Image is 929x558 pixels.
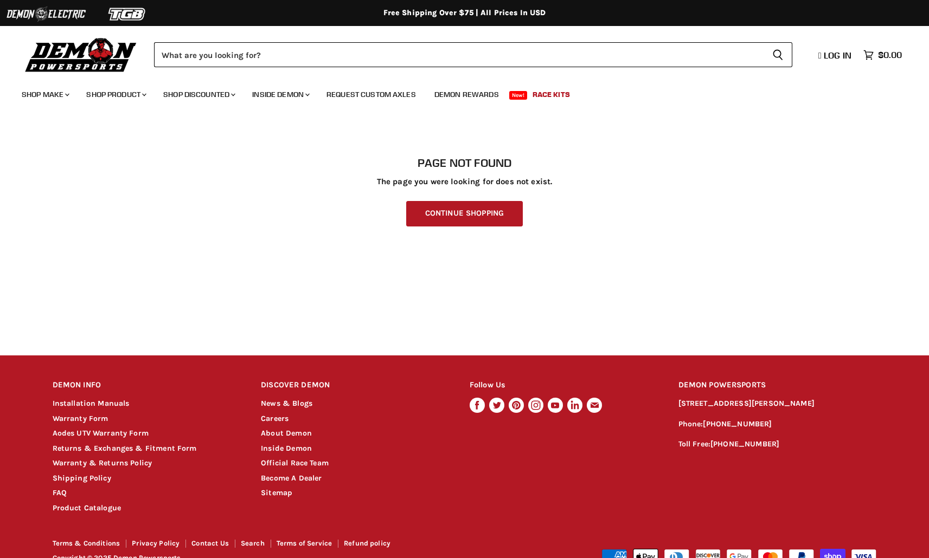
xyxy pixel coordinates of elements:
a: Demon Rewards [426,83,507,106]
a: Installation Manuals [53,399,130,408]
a: [PHONE_NUMBER] [710,439,779,449]
a: $0.00 [858,47,907,63]
h2: Follow Us [470,373,658,398]
img: Demon Electric Logo 2 [5,4,87,24]
a: Inside Demon [244,83,316,106]
p: Phone: [678,418,877,431]
h2: DISCOVER DEMON [261,373,449,398]
span: $0.00 [878,50,902,60]
a: Request Custom Axles [318,83,424,106]
a: Race Kits [524,83,578,106]
a: Warranty & Returns Policy [53,458,152,468]
a: Careers [261,414,289,423]
a: About Demon [261,429,312,438]
a: Continue Shopping [406,201,523,226]
img: TGB Logo 2 [87,4,168,24]
button: Search [764,42,792,67]
a: Terms of Service [277,539,332,547]
img: Demon Powersports [22,35,140,74]
div: Free Shipping Over $75 | All Prices In USD [31,8,899,18]
a: Shipping Policy [53,473,111,483]
a: Shop Product [78,83,153,106]
a: Refund policy [344,539,390,547]
input: Search [154,42,764,67]
p: The page you were looking for does not exist. [53,177,877,186]
p: [STREET_ADDRESS][PERSON_NAME] [678,398,877,410]
span: New! [509,91,528,100]
a: Returns & Exchanges & Fitment Form [53,444,197,453]
a: Official Race Team [261,458,329,468]
a: Search [241,539,265,547]
nav: Footer [53,540,466,551]
a: Contact Us [191,539,229,547]
a: Terms & Conditions [53,539,120,547]
a: [PHONE_NUMBER] [703,419,772,429]
h1: Page not found [53,157,877,170]
a: Become A Dealer [261,473,322,483]
a: FAQ [53,488,67,497]
h2: DEMON INFO [53,373,241,398]
a: Sitemap [261,488,292,497]
a: Warranty Form [53,414,108,423]
a: Shop Make [14,83,76,106]
a: Shop Discounted [155,83,242,106]
a: Log in [813,50,858,60]
a: Aodes UTV Warranty Form [53,429,149,438]
a: Product Catalogue [53,503,121,512]
p: Toll Free: [678,438,877,451]
ul: Main menu [14,79,899,106]
a: News & Blogs [261,399,312,408]
h2: DEMON POWERSPORTS [678,373,877,398]
a: Inside Demon [261,444,312,453]
span: Log in [824,50,851,61]
form: Product [154,42,792,67]
a: Privacy Policy [132,539,180,547]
